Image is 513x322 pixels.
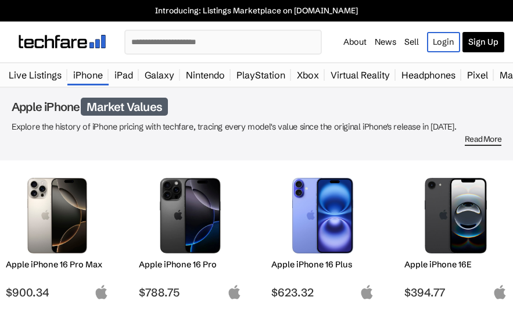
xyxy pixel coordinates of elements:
h1: Apple iPhone [12,99,501,114]
img: iPhone 16 Pro Max [15,178,100,253]
a: Virtual Reality [325,63,396,87]
img: apple-logo [360,285,374,299]
a: Sell [404,37,419,47]
a: iPhone 16E Apple iPhone 16E $394.77 apple-logo [399,172,513,299]
a: iPad [109,63,139,87]
a: Introducing: Listings Marketplace on [DOMAIN_NAME] [6,6,507,16]
a: Login [427,32,460,52]
h2: Apple iPhone 16E [404,259,507,270]
a: Nintendo [180,63,231,87]
span: Market Values [81,98,168,116]
span: Read More [465,134,501,146]
img: techfare logo [19,35,106,48]
span: $623.32 [271,285,374,299]
a: Pixel [461,63,494,87]
span: $900.34 [6,285,109,299]
img: iPhone 16E [413,178,498,253]
img: apple-logo [227,285,242,299]
a: Live Listings [3,63,67,87]
a: News [375,37,396,47]
h2: Apple iPhone 16 Pro Max [6,259,109,270]
a: Xbox [291,63,325,87]
a: PlayStation [231,63,291,87]
img: apple-logo [493,285,507,299]
span: $788.75 [139,285,242,299]
a: About [343,37,367,47]
span: $394.77 [404,285,507,299]
a: Galaxy [139,63,180,87]
img: iPhone 16 Plus [280,178,365,253]
a: Sign Up [462,32,504,52]
a: iPhone [67,63,109,87]
img: apple-logo [94,285,109,299]
a: iPhone 16 Plus Apple iPhone 16 Plus $623.32 apple-logo [266,172,381,299]
h2: Apple iPhone 16 Pro [139,259,242,270]
a: Headphones [396,63,461,87]
img: iPhone 16 Pro [148,178,233,253]
h2: Apple iPhone 16 Plus [271,259,374,270]
p: Explore the history of iPhone pricing with techfare, tracing every model's value since the origin... [12,120,501,134]
a: iPhone 16 Pro Apple iPhone 16 Pro $788.75 apple-logo [133,172,247,299]
div: Read More [12,134,501,144]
